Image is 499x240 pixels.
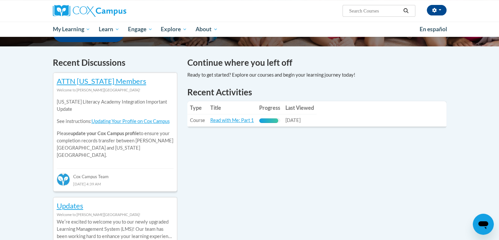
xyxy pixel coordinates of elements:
[49,22,95,37] a: My Learning
[128,25,153,33] span: Engage
[427,5,447,15] button: Account Settings
[57,118,174,125] p: See instructions:
[57,168,174,180] div: Cox Campus Team
[53,5,177,17] a: Cox Campus
[348,7,401,15] input: Search Courses
[187,101,208,114] th: Type
[57,173,70,186] img: Cox Campus Team
[99,25,119,33] span: Learn
[156,22,191,37] a: Explore
[208,101,257,114] th: Title
[473,214,494,235] iframe: Button to launch messaging window
[190,117,205,123] span: Course
[257,101,283,114] th: Progress
[43,22,456,37] div: Main menu
[57,98,174,113] p: [US_STATE] Literacy Academy Integration Important Update
[283,101,317,114] th: Last Viewed
[94,22,124,37] a: Learn
[57,86,174,94] div: Welcome to [PERSON_NAME][GEOGRAPHIC_DATA]!
[71,131,139,136] b: update your Cox Campus profile
[57,211,174,218] div: Welcome to [PERSON_NAME][GEOGRAPHIC_DATA]!
[259,118,279,123] div: Progress, %
[187,86,447,98] h1: Recent Activities
[53,56,177,69] h4: Recent Discussions
[285,117,301,123] span: [DATE]
[57,180,174,187] div: [DATE] 4:39 AM
[196,25,218,33] span: About
[401,7,411,15] button: Search
[57,201,83,210] a: Updates
[161,25,187,33] span: Explore
[124,22,157,37] a: Engage
[57,218,174,240] p: Weʹre excited to welcome you to our newly upgraded Learning Management System (LMS)! Our team has...
[187,56,447,69] h4: Continue where you left off
[191,22,222,37] a: About
[415,22,451,36] a: En español
[92,118,170,124] a: Updating Your Profile on Cox Campus
[210,117,254,123] a: Read with Me: Part 1
[57,77,146,85] a: ATTN [US_STATE] Members
[420,26,447,33] span: En español
[57,94,174,164] div: Please to ensure your completion records transfer between [PERSON_NAME][GEOGRAPHIC_DATA] and [US_...
[53,5,126,17] img: Cox Campus
[52,25,90,33] span: My Learning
